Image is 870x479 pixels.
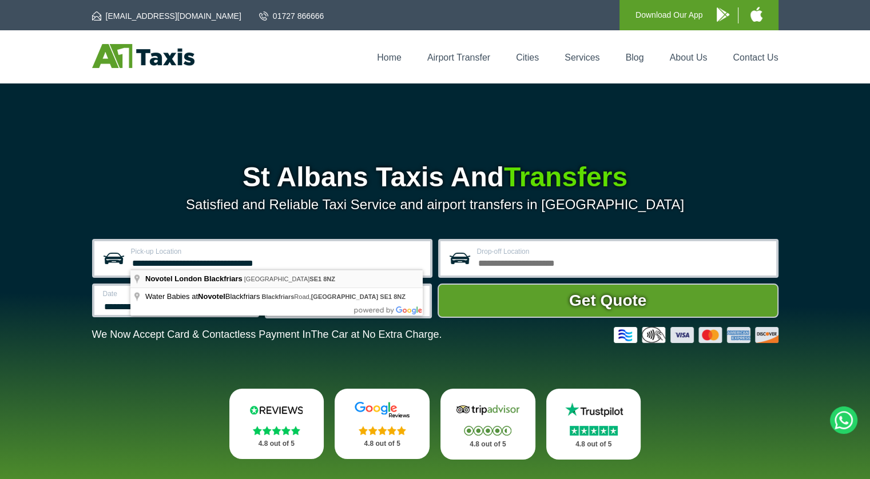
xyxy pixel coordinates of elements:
[92,163,778,191] h1: St Albans Taxis And
[380,293,406,300] span: SE1 8NZ
[717,7,729,22] img: A1 Taxis Android App
[427,53,490,62] a: Airport Transfer
[454,401,522,418] img: Tripadvisor
[242,437,312,451] p: 4.8 out of 5
[565,53,599,62] a: Services
[546,389,641,460] a: Trustpilot Stars 4.8 out of 5
[253,426,300,435] img: Stars
[309,276,335,282] span: SE1 8NZ
[242,401,311,418] img: Reviews.io
[261,293,405,300] span: Road,
[311,329,442,340] span: The Car at No Extra Charge.
[244,276,335,282] span: [GEOGRAPHIC_DATA]
[733,53,778,62] a: Contact Us
[259,10,324,22] a: 01727 866666
[92,10,241,22] a: [EMAIL_ADDRESS][DOMAIN_NAME]
[559,401,628,418] img: Trustpilot
[570,426,618,436] img: Stars
[377,53,402,62] a: Home
[504,162,627,192] span: Transfers
[670,53,708,62] a: About Us
[92,329,442,341] p: We Now Accept Card & Contactless Payment In
[614,327,778,343] img: Credit And Debit Cards
[625,53,643,62] a: Blog
[464,426,511,436] img: Stars
[198,292,225,301] span: Novotel
[453,437,523,452] p: 4.8 out of 5
[145,274,243,283] span: Novotel London Blackfriars
[311,293,379,300] span: [GEOGRAPHIC_DATA]
[559,437,629,452] p: 4.8 out of 5
[347,437,417,451] p: 4.8 out of 5
[438,284,778,318] button: Get Quote
[348,401,416,418] img: Google
[750,7,762,22] img: A1 Taxis iPhone App
[477,248,769,255] label: Drop-off Location
[335,389,430,459] a: Google Stars 4.8 out of 5
[145,292,261,301] span: Water Babies at Blackfriars
[261,293,294,300] span: Blackfriars
[635,8,703,22] p: Download Our App
[92,44,194,68] img: A1 Taxis St Albans LTD
[359,426,406,435] img: Stars
[92,197,778,213] p: Satisfied and Reliable Taxi Service and airport transfers in [GEOGRAPHIC_DATA]
[440,389,535,460] a: Tripadvisor Stars 4.8 out of 5
[516,53,539,62] a: Cities
[131,248,423,255] label: Pick-up Location
[103,290,250,297] label: Date
[229,389,324,459] a: Reviews.io Stars 4.8 out of 5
